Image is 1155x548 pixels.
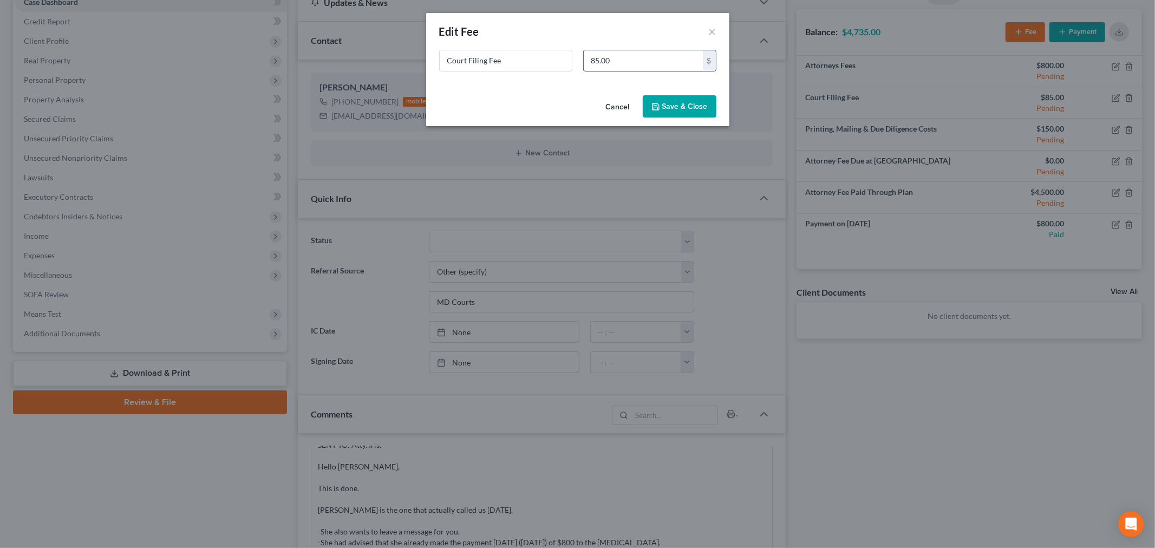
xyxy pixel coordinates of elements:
input: Describe... [440,50,572,71]
span: Edit Fee [439,25,479,38]
button: × [709,25,716,38]
button: Save & Close [643,95,716,118]
button: Cancel [597,96,638,118]
div: Open Intercom Messenger [1118,511,1144,537]
div: $ [703,50,716,71]
input: 0.00 [584,50,703,71]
